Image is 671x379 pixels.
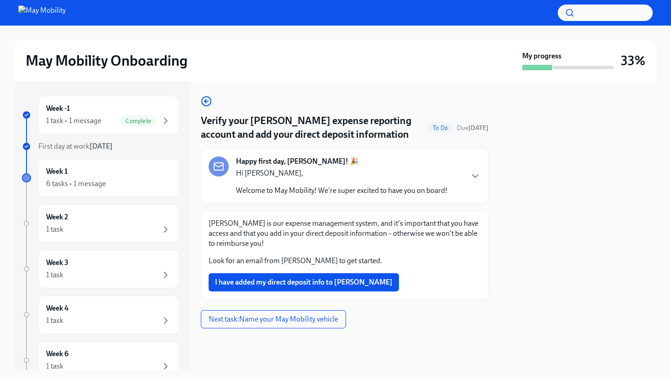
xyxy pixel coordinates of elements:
span: Complete [120,118,157,125]
span: September 12th, 2025 08:00 [457,124,488,132]
a: Week 41 task [22,296,179,334]
span: Due [457,124,488,132]
img: May Mobility [18,5,66,20]
h4: Verify your [PERSON_NAME] expense reporting account and add your direct deposit information [201,114,424,141]
button: I have added my direct deposit info to [PERSON_NAME] [209,273,399,291]
strong: [DATE] [468,124,488,132]
p: [PERSON_NAME] is our expense management system, and it's important that you have access and that ... [209,218,481,249]
button: Next task:Name your May Mobility vehicle [201,310,346,328]
span: First day at work [38,142,113,151]
h6: Week -1 [46,104,70,114]
h3: 33% [621,52,645,69]
a: Week 16 tasks • 1 message [22,159,179,197]
div: 1 task [46,224,63,234]
h6: Week 1 [46,166,68,177]
div: 1 task [46,361,63,371]
h6: Week 2 [46,212,68,222]
span: To Do [427,125,453,131]
a: First day at work[DATE] [22,141,179,151]
a: Week -11 task • 1 messageComplete [22,96,179,134]
h6: Week 4 [46,303,68,313]
a: Week 21 task [22,204,179,243]
p: Hi [PERSON_NAME], [236,168,447,178]
div: 1 task [46,270,63,280]
p: Look for an email from [PERSON_NAME] to get started. [209,256,481,266]
strong: [DATE] [89,142,113,151]
h2: May Mobility Onboarding [26,52,188,70]
span: I have added my direct deposit info to [PERSON_NAME] [215,278,393,287]
strong: My progress [522,51,561,61]
strong: Happy first day, [PERSON_NAME]! 🎉 [236,156,359,166]
div: 1 task • 1 message [46,116,101,126]
p: Welcome to May Mobility! We're super excited to have you on board! [236,186,447,196]
h6: Week 6 [46,349,68,359]
a: Week 31 task [22,250,179,288]
div: 1 task [46,316,63,326]
div: 6 tasks • 1 message [46,179,106,189]
span: Next task : Name your May Mobility vehicle [209,315,338,324]
h6: Week 3 [46,258,68,268]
